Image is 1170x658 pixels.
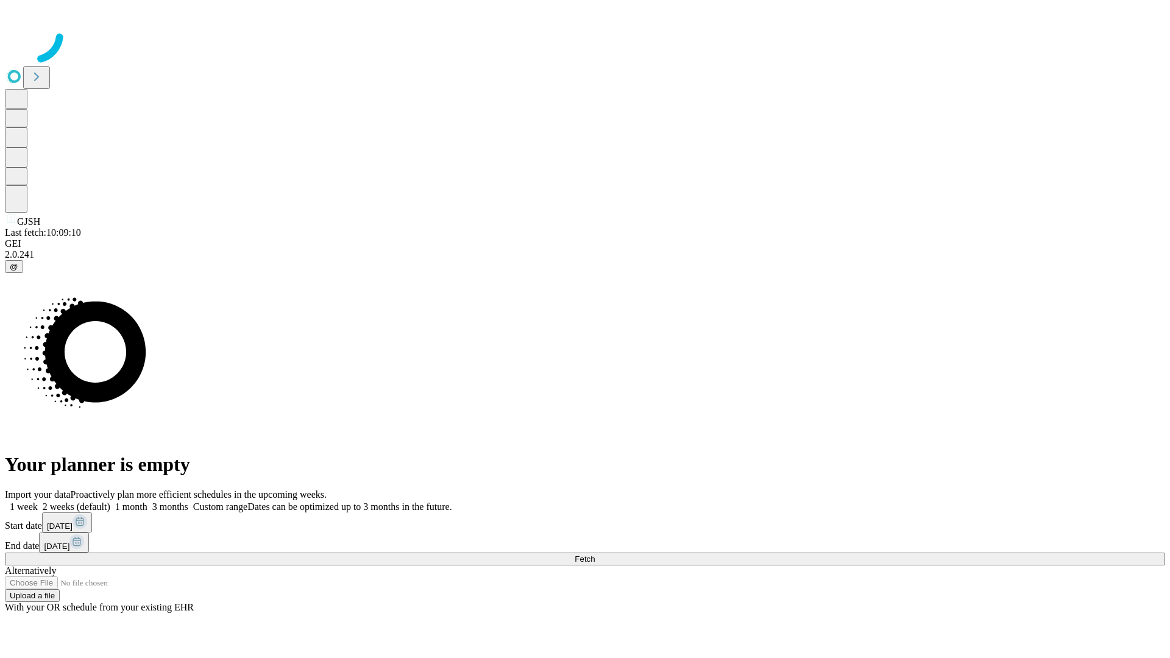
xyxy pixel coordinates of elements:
[10,501,38,512] span: 1 week
[5,602,194,612] span: With your OR schedule from your existing EHR
[152,501,188,512] span: 3 months
[10,262,18,271] span: @
[5,453,1165,476] h1: Your planner is empty
[5,260,23,273] button: @
[17,216,40,227] span: GJSH
[44,542,69,551] span: [DATE]
[115,501,147,512] span: 1 month
[5,589,60,602] button: Upload a file
[5,238,1165,249] div: GEI
[42,512,92,532] button: [DATE]
[47,522,73,531] span: [DATE]
[5,565,56,576] span: Alternatively
[71,489,327,500] span: Proactively plan more efficient schedules in the upcoming weeks.
[39,532,89,553] button: [DATE]
[575,554,595,564] span: Fetch
[5,553,1165,565] button: Fetch
[247,501,452,512] span: Dates can be optimized up to 3 months in the future.
[5,532,1165,553] div: End date
[43,501,110,512] span: 2 weeks (default)
[5,227,81,238] span: Last fetch: 10:09:10
[5,489,71,500] span: Import your data
[193,501,247,512] span: Custom range
[5,512,1165,532] div: Start date
[5,249,1165,260] div: 2.0.241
